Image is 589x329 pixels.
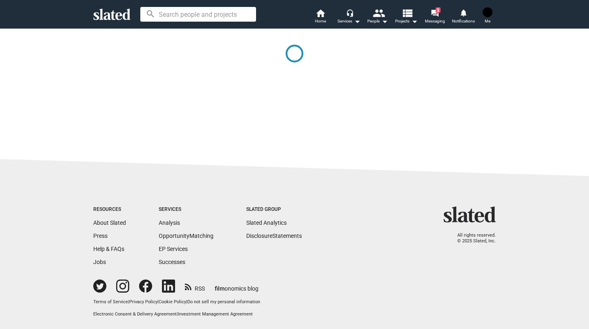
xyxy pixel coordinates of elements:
[431,9,438,17] mat-icon: forum
[159,246,188,252] a: EP Services
[352,16,362,26] mat-icon: arrow_drop_down
[367,16,388,26] div: People
[187,299,260,305] button: Do not sell my personal information
[157,299,159,304] span: |
[177,311,178,317] span: |
[159,299,186,304] a: Cookie Policy
[392,8,420,26] button: Projects
[485,16,490,26] span: Me
[420,8,449,26] a: 2Messaging
[140,7,256,22] input: Search people and projects
[128,299,129,304] span: |
[452,16,475,26] span: Notifications
[436,7,441,13] span: 2
[409,16,419,26] mat-icon: arrow_drop_down
[93,233,108,239] a: Press
[93,219,126,226] a: About Slated
[159,233,214,239] a: OpportunityMatching
[346,9,353,16] mat-icon: headset_mic
[129,299,157,304] a: Privacy Policy
[315,16,326,26] span: Home
[215,278,259,293] a: filmonomics blog
[425,16,445,26] span: Messaging
[449,8,478,26] a: Notifications
[246,219,287,226] a: Slated Analytics
[93,311,177,317] a: Electronic Consent & Delivery Agreement
[215,285,225,292] span: film
[306,8,335,26] a: Home
[93,246,124,252] a: Help & FAQs
[459,9,467,16] mat-icon: notifications
[449,233,496,244] p: All rights reserved. © 2025 Slated, Inc.
[178,311,253,317] a: Investment Management Agreement
[93,206,126,213] div: Resources
[337,16,360,26] div: Services
[159,259,185,265] a: Successes
[93,299,128,304] a: Terms of Service
[335,8,363,26] button: Services
[246,233,302,239] a: DisclosureStatements
[315,8,325,18] mat-icon: home
[401,7,413,19] mat-icon: view_list
[373,7,384,19] mat-icon: people
[478,6,497,27] button: Jessica FrewMe
[363,8,392,26] button: People
[380,16,389,26] mat-icon: arrow_drop_down
[186,299,187,304] span: |
[395,16,418,26] span: Projects
[483,7,492,17] img: Jessica Frew
[93,259,106,265] a: Jobs
[246,206,302,213] div: Slated Group
[185,280,205,293] a: RSS
[159,206,214,213] div: Services
[159,219,180,226] a: Analysis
